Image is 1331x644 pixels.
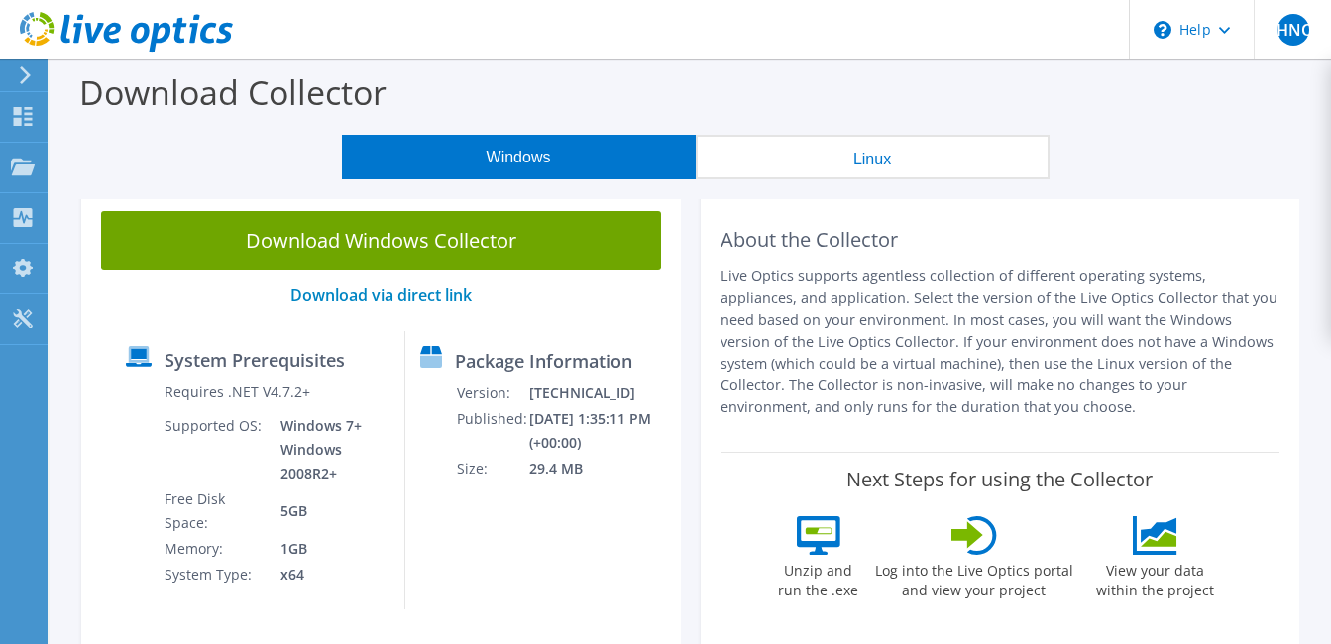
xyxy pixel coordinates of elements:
[1084,555,1227,600] label: View your data within the project
[721,228,1280,252] h2: About the Collector
[165,350,345,370] label: System Prerequisites
[1277,14,1309,46] span: JHNO
[528,406,672,456] td: [DATE] 1:35:11 PM (+00:00)
[528,456,672,482] td: 29.4 MB
[79,69,387,115] label: Download Collector
[290,284,472,306] a: Download via direct link
[164,536,265,562] td: Memory:
[342,135,696,179] button: Windows
[266,536,389,562] td: 1GB
[696,135,1050,179] button: Linux
[456,380,528,406] td: Version:
[456,456,528,482] td: Size:
[456,406,528,456] td: Published:
[721,266,1280,418] p: Live Optics supports agentless collection of different operating systems, appliances, and applica...
[266,486,389,536] td: 5GB
[164,562,265,588] td: System Type:
[101,211,661,270] a: Download Windows Collector
[164,413,265,486] td: Supported OS:
[165,382,310,402] label: Requires .NET V4.7.2+
[773,555,864,600] label: Unzip and run the .exe
[1154,21,1171,39] svg: \n
[266,562,389,588] td: x64
[266,413,389,486] td: Windows 7+ Windows 2008R2+
[455,351,632,371] label: Package Information
[846,468,1153,491] label: Next Steps for using the Collector
[164,486,265,536] td: Free Disk Space:
[528,380,672,406] td: [TECHNICAL_ID]
[874,555,1074,600] label: Log into the Live Optics portal and view your project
